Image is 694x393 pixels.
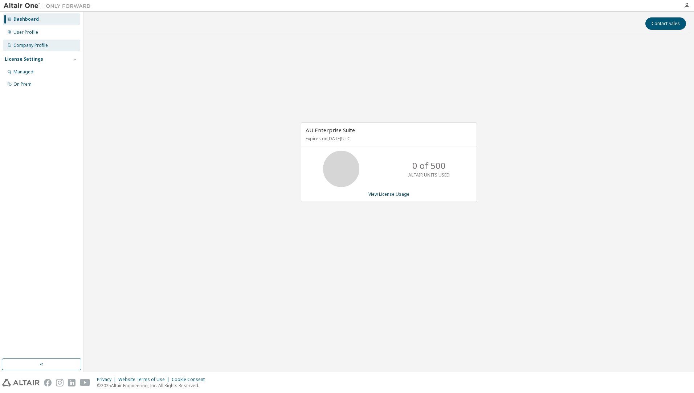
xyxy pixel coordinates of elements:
[306,135,470,142] p: Expires on [DATE] UTC
[412,159,446,172] p: 0 of 500
[306,126,355,134] span: AU Enterprise Suite
[13,29,38,35] div: User Profile
[56,379,64,386] img: instagram.svg
[368,191,409,197] a: View License Usage
[172,377,209,382] div: Cookie Consent
[2,379,40,386] img: altair_logo.svg
[645,17,686,30] button: Contact Sales
[5,56,43,62] div: License Settings
[13,16,39,22] div: Dashboard
[4,2,94,9] img: Altair One
[13,81,32,87] div: On Prem
[44,379,52,386] img: facebook.svg
[13,69,33,75] div: Managed
[68,379,75,386] img: linkedin.svg
[80,379,90,386] img: youtube.svg
[408,172,450,178] p: ALTAIR UNITS USED
[97,377,118,382] div: Privacy
[13,42,48,48] div: Company Profile
[118,377,172,382] div: Website Terms of Use
[97,382,209,389] p: © 2025 Altair Engineering, Inc. All Rights Reserved.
